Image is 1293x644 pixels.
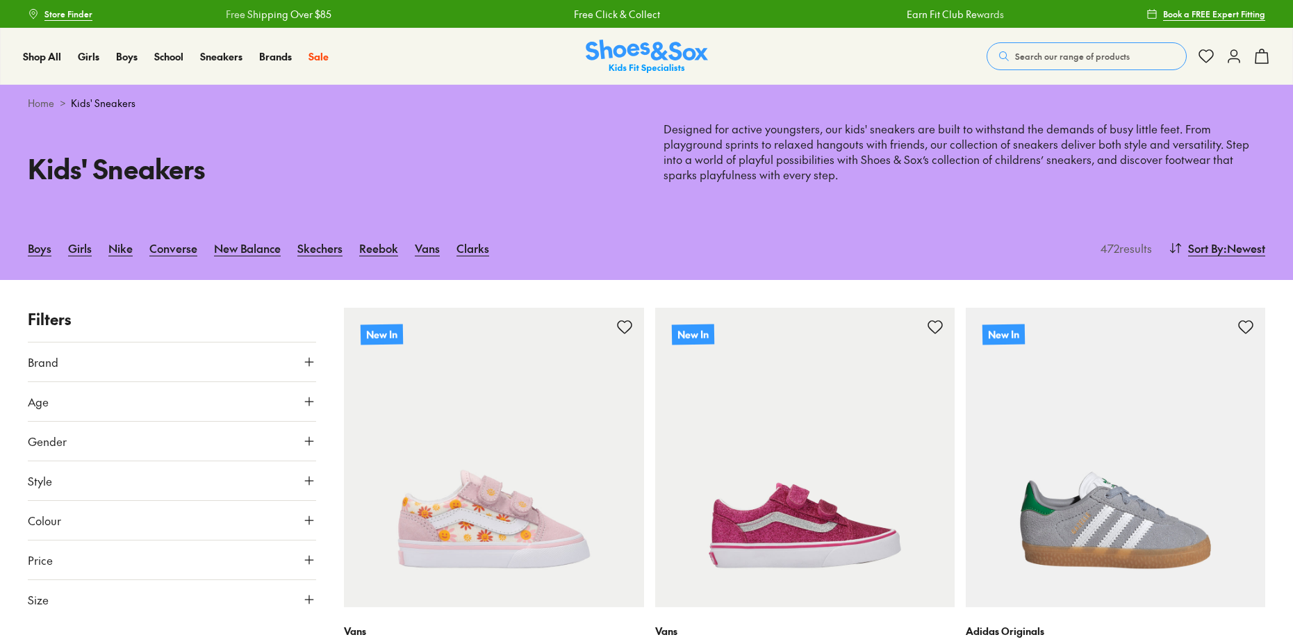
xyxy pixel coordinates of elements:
[71,96,135,110] span: Kids' Sneakers
[28,233,51,263] a: Boys
[308,49,329,64] a: Sale
[344,624,643,638] p: Vans
[23,49,61,63] span: Shop All
[200,49,242,63] span: Sneakers
[569,7,655,22] a: Free Click & Collect
[586,40,708,74] img: SNS_Logo_Responsive.svg
[28,96,54,110] a: Home
[28,342,316,381] button: Brand
[259,49,292,64] a: Brands
[214,233,281,263] a: New Balance
[1224,240,1265,256] span: : Newest
[108,233,133,263] a: Nike
[987,42,1187,70] button: Search our range of products
[28,512,61,529] span: Colour
[671,324,714,345] p: New In
[655,308,955,607] a: New In
[1146,1,1265,26] a: Book a FREE Expert Fitting
[966,624,1265,638] p: Adidas Originals
[44,8,92,20] span: Store Finder
[982,324,1025,345] p: New In
[902,7,999,22] a: Earn Fit Club Rewards
[415,233,440,263] a: Vans
[28,501,316,540] button: Colour
[154,49,183,64] a: School
[28,1,92,26] a: Store Finder
[14,551,69,602] iframe: Gorgias live chat messenger
[655,624,955,638] p: Vans
[28,422,316,461] button: Gender
[344,308,643,607] a: New In
[200,49,242,64] a: Sneakers
[116,49,138,63] span: Boys
[1169,233,1265,263] button: Sort By:Newest
[456,233,489,263] a: Clarks
[221,7,327,22] a: Free Shipping Over $85
[28,433,67,449] span: Gender
[78,49,99,64] a: Girls
[78,49,99,63] span: Girls
[28,354,58,370] span: Brand
[28,472,52,489] span: Style
[297,233,343,263] a: Skechers
[1015,50,1130,63] span: Search our range of products
[359,233,398,263] a: Reebok
[68,233,92,263] a: Girls
[259,49,292,63] span: Brands
[664,122,1266,183] p: Designed for active youngsters, our kids' sneakers are built to withstand the demands of busy lit...
[308,49,329,63] span: Sale
[28,308,316,331] p: Filters
[1163,8,1265,20] span: Book a FREE Expert Fitting
[28,580,316,619] button: Size
[1188,240,1224,256] span: Sort By
[28,96,1265,110] div: >
[149,233,197,263] a: Converse
[23,49,61,64] a: Shop All
[586,40,708,74] a: Shoes & Sox
[28,393,49,410] span: Age
[28,540,316,579] button: Price
[1095,240,1152,256] p: 472 results
[28,149,630,188] h1: Kids' Sneakers
[116,49,138,64] a: Boys
[361,324,403,345] p: New In
[966,308,1265,607] a: New In
[154,49,183,63] span: School
[28,461,316,500] button: Style
[28,382,316,421] button: Age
